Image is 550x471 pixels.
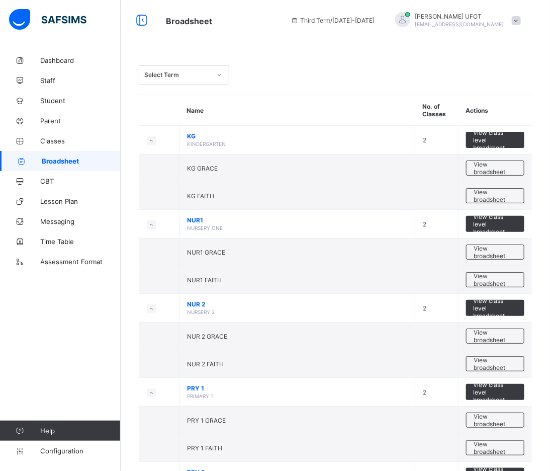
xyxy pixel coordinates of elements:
[187,309,215,315] span: NURSERY 2
[474,356,516,371] span: View broadsheet
[474,129,517,151] span: View class level broadsheet
[458,95,532,126] th: Actions
[474,329,516,344] span: View broadsheet
[187,276,222,284] span: NUR1 FAITH
[42,157,121,165] span: Broadsheet
[466,216,524,223] a: View class level broadsheet
[187,444,222,452] span: PRY 1 FAITH
[187,249,225,256] span: NUR1 GRACE
[474,188,516,203] span: View broadsheet
[187,132,407,140] span: KG
[466,329,524,336] a: View broadsheet
[474,440,516,455] span: View broadsheet
[40,56,121,64] span: Dashboard
[466,272,524,280] a: View broadsheet
[187,333,227,340] span: NUR 2 GRACE
[187,384,407,392] span: PRY 1
[415,95,458,126] th: No. of Classes
[466,356,524,364] a: View broadsheet
[415,13,504,20] span: [PERSON_NAME] UFOT
[40,177,121,185] span: CBT
[40,258,121,266] span: Assessment Format
[40,238,121,246] span: Time Table
[9,9,86,30] img: safsims
[166,16,212,26] span: Broadsheet
[187,216,407,224] span: NUR1
[466,245,524,252] a: View broadsheet
[40,97,121,105] span: Student
[415,21,504,27] span: [EMAIL_ADDRESS][DOMAIN_NAME]
[40,197,121,205] span: Lesson Plan
[187,165,218,172] span: KG GRACE
[40,217,121,225] span: Messaging
[40,427,120,435] span: Help
[466,384,524,391] a: View class level broadsheet
[423,136,426,144] span: 2
[474,297,517,320] span: View class level broadsheet
[187,393,213,399] span: PRIMARY 1
[466,300,524,307] a: View class level broadsheet
[187,360,224,368] span: NUR 2 FAITH
[291,17,375,24] span: session/term information
[466,188,524,196] a: View broadsheet
[466,132,524,139] a: View class level broadsheet
[466,440,524,448] a: View broadsheet
[466,161,524,168] a: View broadsheet
[40,137,121,145] span: Classes
[187,141,226,147] span: KINDERGARTEN
[423,304,426,312] span: 2
[423,388,426,396] span: 2
[466,413,524,420] a: View broadsheet
[474,381,517,404] span: View class level broadsheet
[144,71,211,79] div: Select Term
[187,192,214,200] span: KG FAITH
[40,76,121,85] span: Staff
[187,225,223,231] span: NURSERY ONE
[179,95,415,126] th: Name
[474,272,516,287] span: View broadsheet
[474,245,516,260] span: View broadsheet
[474,161,516,176] span: View broadsheet
[40,447,120,455] span: Configuration
[385,12,526,29] div: GABRIELUFOT
[187,300,407,308] span: NUR 2
[187,417,226,424] span: PRY 1 GRACE
[423,220,426,228] span: 2
[474,413,516,428] span: View broadsheet
[474,213,517,235] span: View class level broadsheet
[40,117,121,125] span: Parent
